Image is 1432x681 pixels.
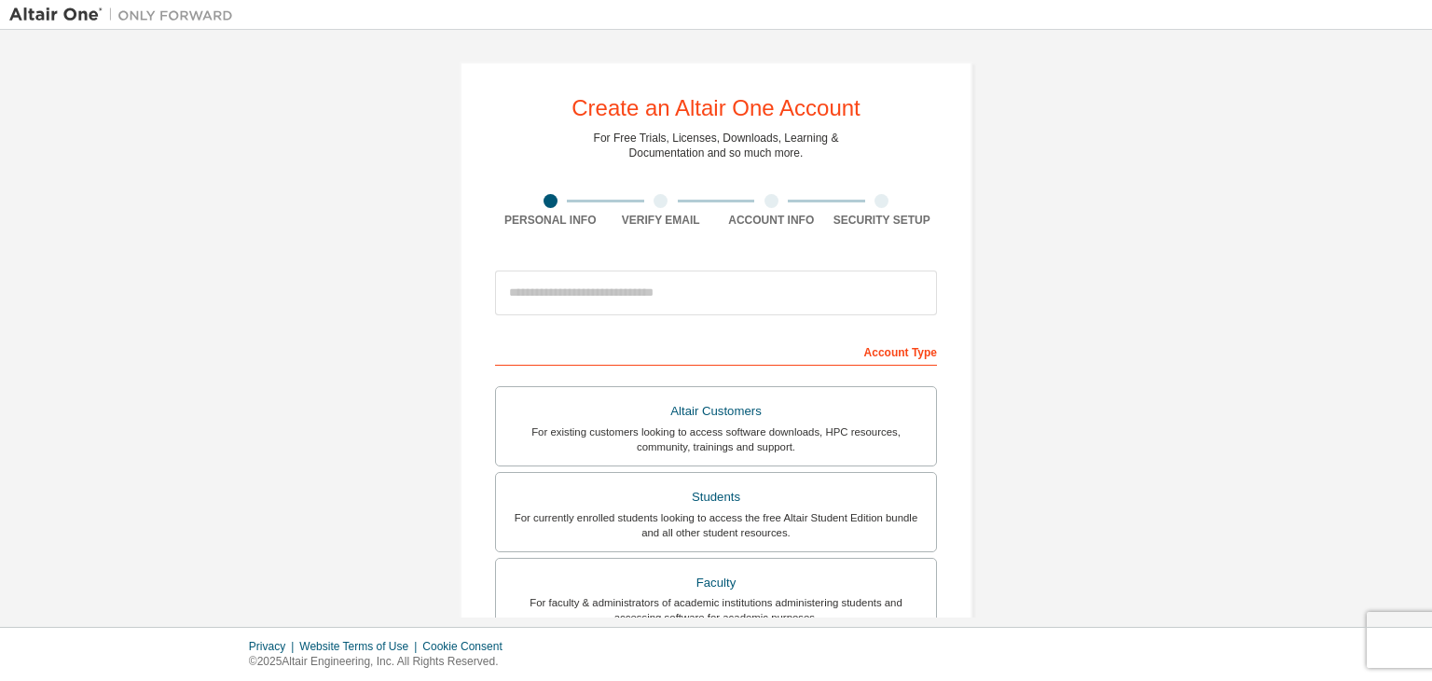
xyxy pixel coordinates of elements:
[249,654,514,670] p: © 2025 Altair Engineering, Inc. All Rights Reserved.
[716,213,827,228] div: Account Info
[507,398,925,424] div: Altair Customers
[507,484,925,510] div: Students
[299,639,422,654] div: Website Terms of Use
[507,570,925,596] div: Faculty
[9,6,242,24] img: Altair One
[507,424,925,454] div: For existing customers looking to access software downloads, HPC resources, community, trainings ...
[422,639,513,654] div: Cookie Consent
[827,213,938,228] div: Security Setup
[249,639,299,654] div: Privacy
[495,336,937,366] div: Account Type
[507,510,925,540] div: For currently enrolled students looking to access the free Altair Student Edition bundle and all ...
[606,213,717,228] div: Verify Email
[495,213,606,228] div: Personal Info
[507,595,925,625] div: For faculty & administrators of academic institutions administering students and accessing softwa...
[571,97,861,119] div: Create an Altair One Account
[594,131,839,160] div: For Free Trials, Licenses, Downloads, Learning & Documentation and so much more.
